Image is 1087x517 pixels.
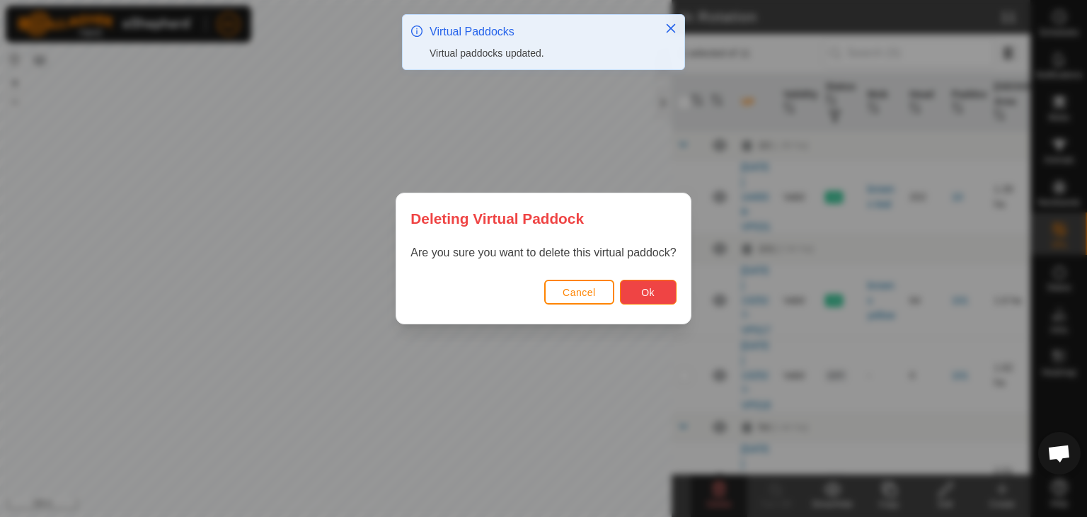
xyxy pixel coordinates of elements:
[641,287,655,298] span: Ok
[544,280,614,305] button: Cancel
[563,287,596,298] span: Cancel
[620,280,677,305] button: Ok
[1038,432,1081,475] div: Open chat
[410,208,584,229] span: Deleting Virtual Paddock
[430,46,650,61] div: Virtual paddocks updated.
[430,23,650,40] div: Virtual Paddocks
[661,18,681,38] button: Close
[410,244,676,261] p: Are you sure you want to delete this virtual paddock?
